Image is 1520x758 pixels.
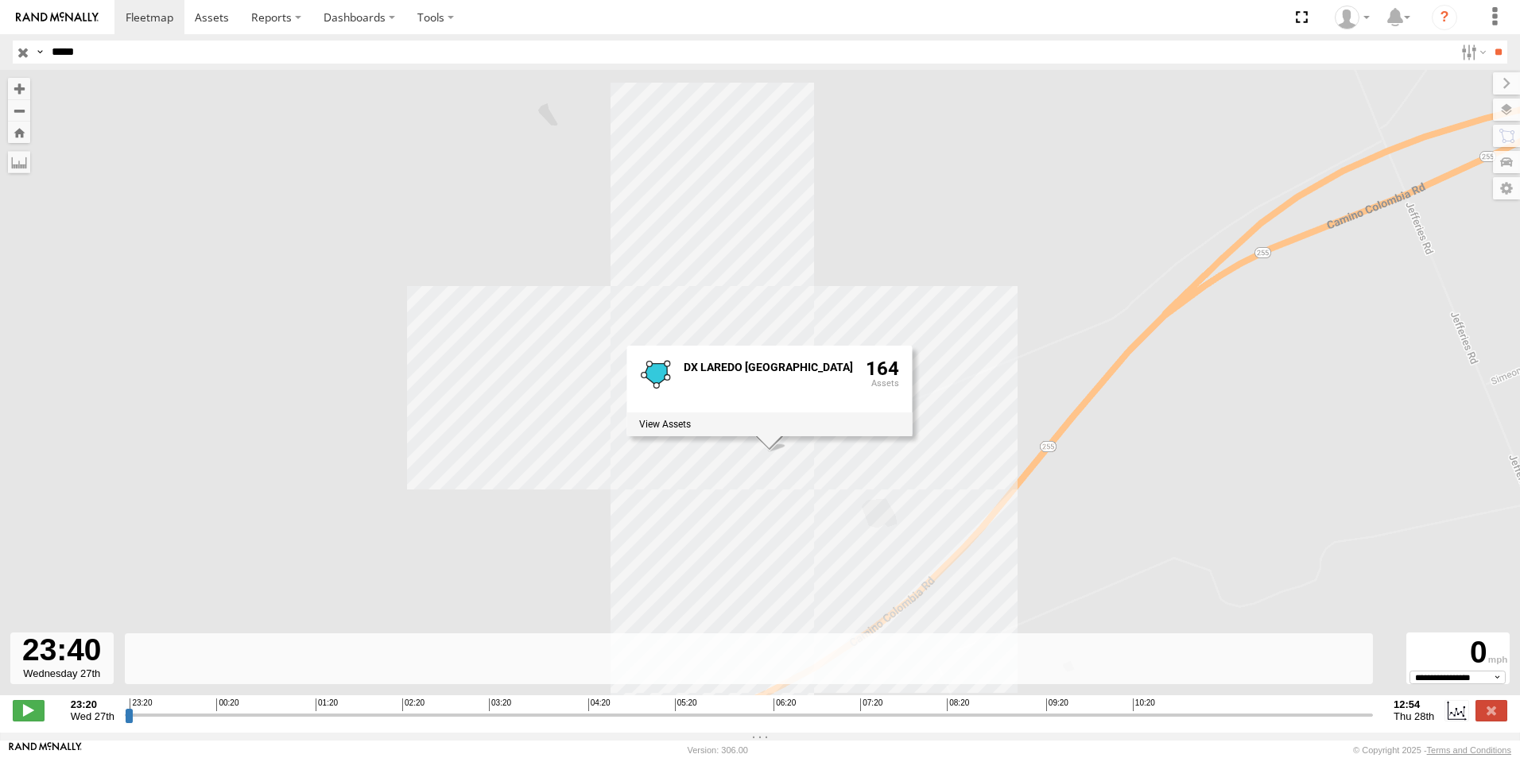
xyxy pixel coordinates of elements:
[1046,698,1068,711] span: 09:20
[1394,698,1434,710] strong: 12:54
[33,41,46,64] label: Search Query
[216,698,238,711] span: 00:20
[866,358,899,409] div: 164
[774,698,796,711] span: 06:20
[13,700,45,721] label: Play/Stop
[1409,635,1507,671] div: 0
[947,698,969,711] span: 08:20
[130,698,152,711] span: 23:20
[588,698,611,711] span: 04:20
[316,698,338,711] span: 01:20
[1353,745,1511,755] div: © Copyright 2025 -
[1329,6,1375,29] div: Caseta Laredo TX
[16,12,99,23] img: rand-logo.svg
[8,151,30,173] label: Measure
[71,698,114,710] strong: 23:20
[1455,41,1489,64] label: Search Filter Options
[639,419,691,430] label: View assets associated with this fence
[71,710,114,722] span: Wed 27th Aug 2025
[1432,5,1457,30] i: ?
[1475,700,1507,721] label: Close
[8,122,30,143] button: Zoom Home
[684,362,853,373] div: Fence Name - DX LAREDO TX
[8,99,30,122] button: Zoom out
[9,742,82,758] a: Visit our Website
[688,745,748,755] div: Version: 306.00
[1493,177,1520,199] label: Map Settings
[1133,698,1155,711] span: 10:20
[8,78,30,99] button: Zoom in
[1427,745,1511,755] a: Terms and Conditions
[860,698,882,711] span: 07:20
[1394,710,1434,722] span: Thu 28th Aug 2025
[402,698,425,711] span: 02:20
[675,698,697,711] span: 05:20
[489,698,511,711] span: 03:20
